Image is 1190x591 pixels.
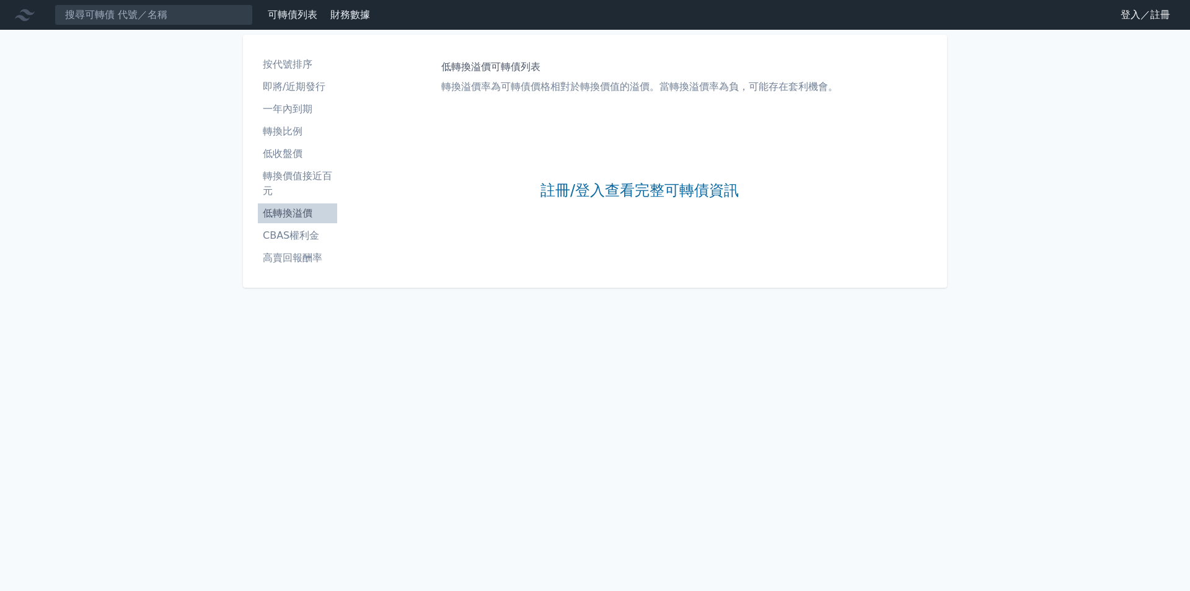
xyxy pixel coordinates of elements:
[268,9,317,20] a: 可轉債列表
[258,251,337,265] li: 高賣回報酬率
[258,146,337,161] li: 低收盤價
[258,102,337,117] li: 一年內到期
[55,4,253,25] input: 搜尋可轉債 代號／名稱
[258,79,337,94] li: 即將/近期發行
[258,226,337,246] a: CBAS權利金
[540,181,739,201] a: 註冊/登入查看完整可轉債資訊
[258,169,337,198] li: 轉換價值接近百元
[258,248,337,268] a: 高賣回報酬率
[258,122,337,141] a: 轉換比例
[258,203,337,223] a: 低轉換溢價
[258,228,337,243] li: CBAS權利金
[1111,5,1180,25] a: 登入／註冊
[258,55,337,74] a: 按代號排序
[258,206,337,221] li: 低轉換溢價
[258,99,337,119] a: 一年內到期
[258,144,337,164] a: 低收盤價
[258,77,337,97] a: 即將/近期發行
[258,124,337,139] li: 轉換比例
[441,79,838,94] p: 轉換溢價率為可轉債價格相對於轉換價值的溢價。當轉換溢價率為負，可能存在套利機會。
[330,9,370,20] a: 財務數據
[258,57,337,72] li: 按代號排序
[258,166,337,201] a: 轉換價值接近百元
[441,60,838,74] h1: 低轉換溢價可轉債列表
